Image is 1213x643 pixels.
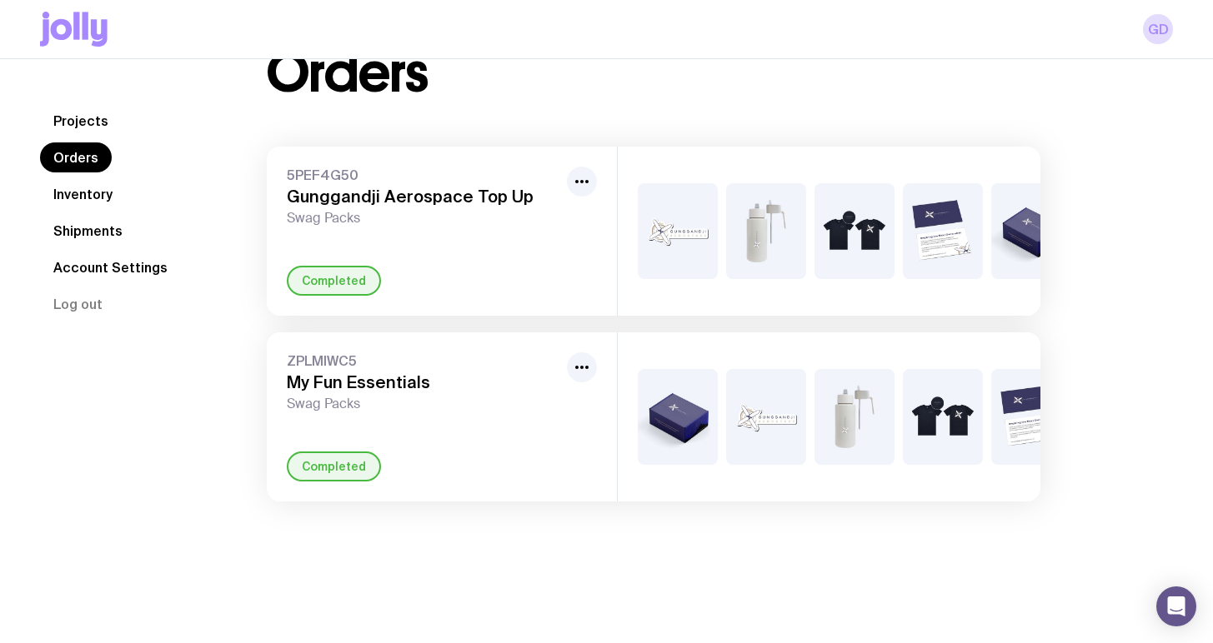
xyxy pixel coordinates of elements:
button: Log out [40,289,116,319]
a: Orders [40,142,112,172]
span: ZPLMIWC5 [287,352,560,369]
h3: Gunggandji Aerospace Top Up [287,187,560,207]
div: Completed [287,266,381,296]
a: Shipments [40,216,136,246]
h3: My Fun Essentials [287,372,560,392]
h1: Orders [267,47,428,100]
span: Swag Packs [287,396,560,412]
span: 5PEF4G50 [287,167,560,183]
span: Swag Packs [287,210,560,227]
a: Inventory [40,179,126,209]
a: GD [1143,14,1173,44]
a: Account Settings [40,252,181,282]
a: Projects [40,106,122,136]
div: Open Intercom Messenger [1156,586,1196,626]
div: Completed [287,451,381,481]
